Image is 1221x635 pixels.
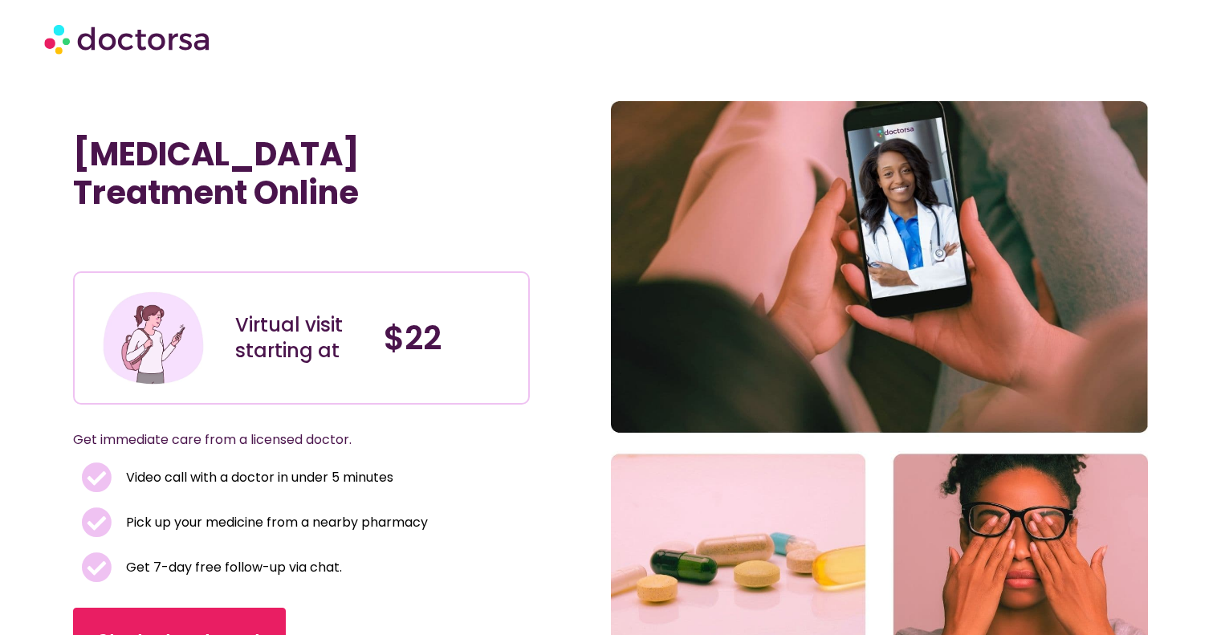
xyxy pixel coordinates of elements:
[122,466,393,489] span: Video call with a doctor in under 5 minutes
[384,319,516,357] h4: $22
[100,285,206,391] img: Illustration depicting a young woman in a casual outfit, engaged with her smartphone. She has a p...
[73,429,491,451] p: Get immediate care from a licensed doctor.
[81,236,322,255] iframe: Customer reviews powered by Trustpilot
[73,135,530,212] h1: [MEDICAL_DATA] Treatment Online
[235,312,368,364] div: Virtual visit starting at
[122,556,342,579] span: Get 7-day free follow-up via chat.
[122,511,428,534] span: Pick up your medicine from a nearby pharmacy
